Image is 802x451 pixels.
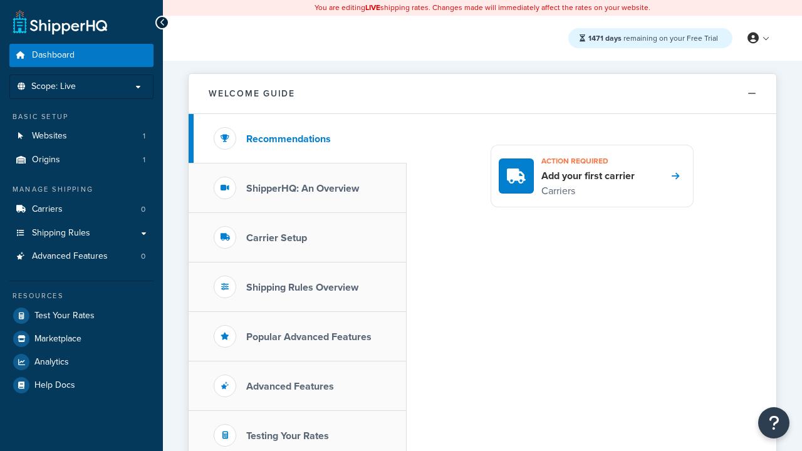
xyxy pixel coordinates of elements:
[32,50,75,61] span: Dashboard
[189,74,776,114] button: Welcome Guide
[246,282,358,293] h3: Shipping Rules Overview
[758,407,789,438] button: Open Resource Center
[143,131,145,142] span: 1
[246,430,329,442] h3: Testing Your Rates
[34,311,95,321] span: Test Your Rates
[141,251,145,262] span: 0
[9,148,154,172] a: Origins1
[9,198,154,221] li: Carriers
[9,44,154,67] a: Dashboard
[143,155,145,165] span: 1
[9,125,154,148] li: Websites
[9,304,154,327] a: Test Your Rates
[9,198,154,221] a: Carriers0
[34,380,75,391] span: Help Docs
[9,374,154,397] a: Help Docs
[9,245,154,268] li: Advanced Features
[9,291,154,301] div: Resources
[246,232,307,244] h3: Carrier Setup
[588,33,718,44] span: remaining on your Free Trial
[9,184,154,195] div: Manage Shipping
[9,125,154,148] a: Websites1
[34,334,81,345] span: Marketplace
[9,222,154,245] a: Shipping Rules
[246,381,334,392] h3: Advanced Features
[32,131,67,142] span: Websites
[541,183,635,199] p: Carriers
[32,204,63,215] span: Carriers
[9,148,154,172] li: Origins
[246,183,359,194] h3: ShipperHQ: An Overview
[9,111,154,122] div: Basic Setup
[246,133,331,145] h3: Recommendations
[588,33,622,44] strong: 1471 days
[32,251,108,262] span: Advanced Features
[31,81,76,92] span: Scope: Live
[541,169,635,183] h4: Add your first carrier
[246,331,372,343] h3: Popular Advanced Features
[9,328,154,350] a: Marketplace
[9,351,154,373] a: Analytics
[365,2,380,13] b: LIVE
[32,228,90,239] span: Shipping Rules
[9,245,154,268] a: Advanced Features0
[34,357,69,368] span: Analytics
[209,89,295,98] h2: Welcome Guide
[541,153,635,169] h3: Action required
[32,155,60,165] span: Origins
[141,204,145,215] span: 0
